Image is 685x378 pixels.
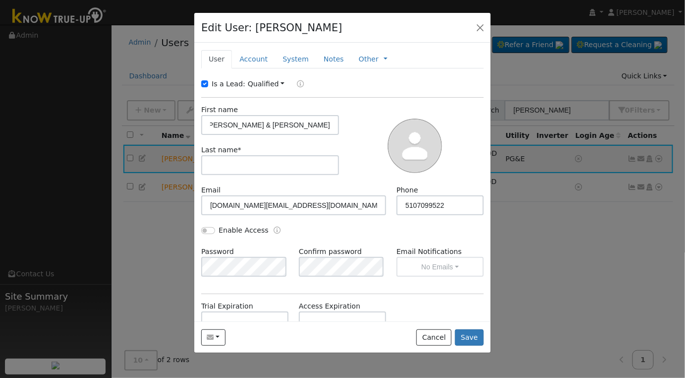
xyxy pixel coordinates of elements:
label: Confirm password [299,247,362,257]
label: Access Expiration [299,301,360,312]
a: System [275,50,316,68]
input: Is a Lead: [201,80,208,87]
a: Notes [316,50,351,68]
label: Password [201,247,234,257]
label: First name [201,105,238,115]
label: Email [201,185,221,195]
button: Save [455,329,484,346]
label: Phone [397,185,418,195]
label: Last name [201,145,241,155]
a: Other [359,54,379,64]
button: dkleckner.dk@gmail.com [201,329,226,346]
button: Cancel [416,329,452,346]
a: Enable Access [274,225,281,237]
a: User [201,50,232,68]
label: Is a Lead: [212,79,245,89]
a: Qualified [248,80,285,88]
h4: Edit User: [PERSON_NAME] [201,20,342,36]
label: Email Notifications [397,247,484,257]
a: Account [232,50,275,68]
label: Enable Access [219,225,269,236]
label: Trial Expiration [201,301,253,312]
a: Lead [289,79,304,90]
span: Required [238,146,241,154]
